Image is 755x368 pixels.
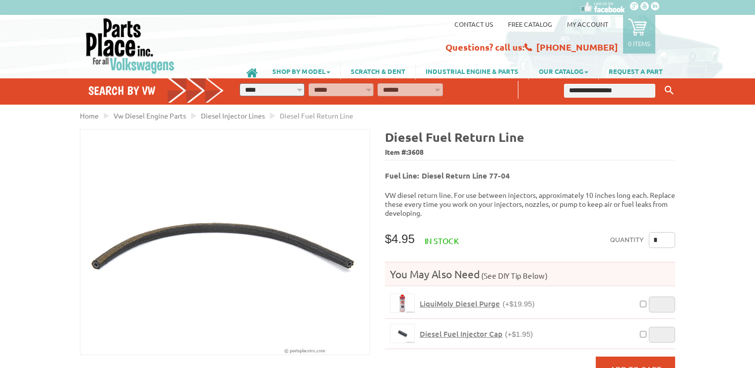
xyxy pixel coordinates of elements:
a: LiquiMoly Diesel Purge [390,294,415,313]
a: LiquiMoly Diesel Purge(+$19.95) [420,299,535,308]
h4: You May Also Need [385,267,675,281]
span: 3608 [408,147,424,156]
span: (+$19.95) [503,300,535,308]
span: Diesel Fuel Injector Cap [420,329,503,339]
a: Vw Diesel Engine Parts [114,111,186,120]
a: Free Catalog [508,20,552,28]
p: VW diesel return line. For use between injectors, approximately 10 inches long each. Replace thes... [385,190,675,217]
a: SHOP BY MODEL [262,62,340,79]
a: REQUEST A PART [599,62,673,79]
span: Item #: [385,145,675,160]
img: Parts Place Inc! [85,17,176,74]
span: $4.95 [385,232,415,245]
label: Quantity [610,232,644,248]
p: 0 items [628,39,650,48]
a: 0 items [623,15,655,54]
a: SCRATCH & DENT [341,62,415,79]
img: Diesel Fuel Return Line [80,129,370,355]
img: LiquiMoly Diesel Purge [390,294,414,312]
span: Diesel Fuel Return Line [280,111,353,120]
a: Diesel Fuel Injector Cap [390,324,415,343]
b: Diesel Fuel Return Line [385,129,524,145]
a: Contact us [454,20,493,28]
a: OUR CATALOG [529,62,598,79]
span: (+$1.95) [505,330,533,338]
a: INDUSTRIAL ENGINE & PARTS [416,62,528,79]
span: In stock [425,236,459,245]
a: Diesel Fuel Injector Cap(+$1.95) [420,329,533,339]
a: My Account [567,20,608,28]
span: (See DIY Tip Below) [480,271,548,280]
b: Fuel Line: Diesel Return Line 77-04 [385,171,510,181]
span: LiquiMoly Diesel Purge [420,299,500,308]
button: Keyword Search [662,82,677,99]
a: Home [80,111,99,120]
img: Diesel Fuel Injector Cap [390,324,414,343]
h4: Search by VW [88,83,224,98]
a: Diesel Injector Lines [201,111,265,120]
